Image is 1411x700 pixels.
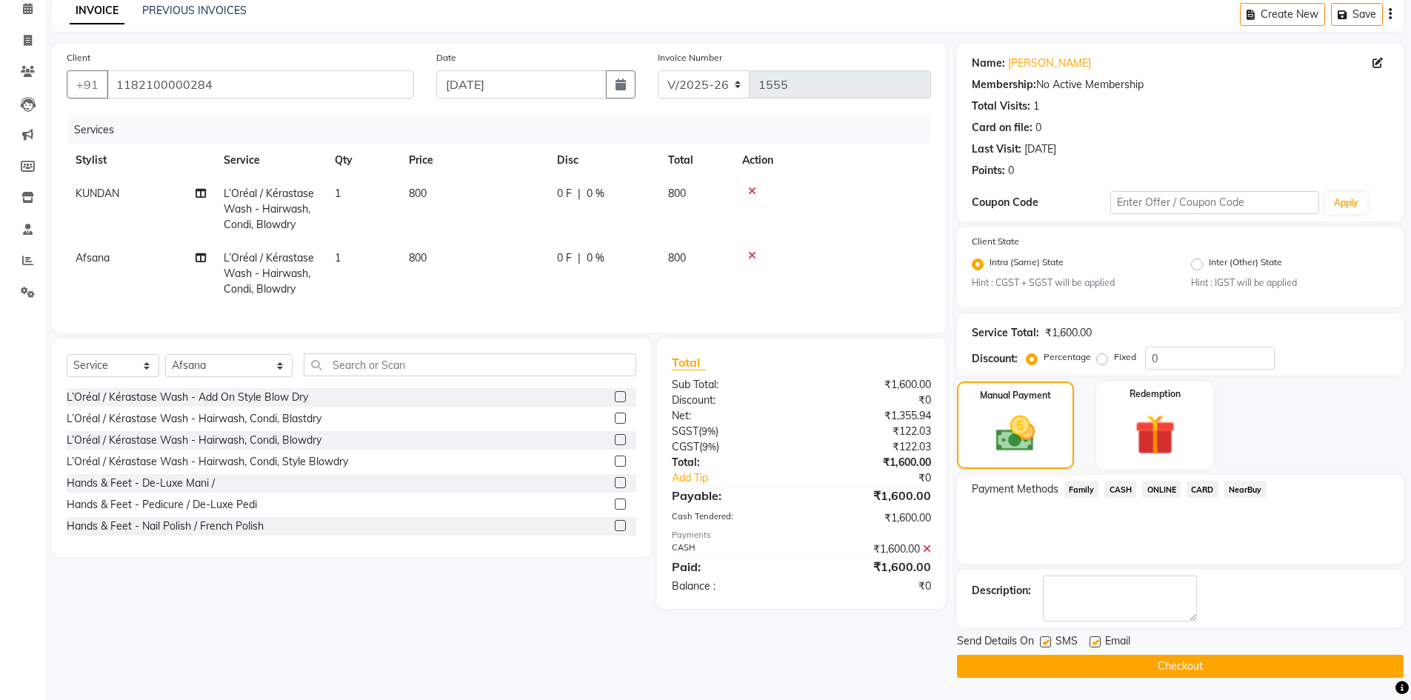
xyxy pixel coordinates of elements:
[1055,633,1078,652] span: SMS
[661,455,801,470] div: Total:
[658,51,722,64] label: Invoice Number
[400,144,548,177] th: Price
[972,141,1021,157] div: Last Visit:
[801,393,942,408] div: ₹0
[304,353,637,376] input: Search or Scan
[990,256,1064,273] label: Intra (Same) State
[587,250,604,266] span: 0 %
[67,497,257,513] div: Hands & Feet - Pedicure / De-Luxe Pedi
[224,251,314,296] span: L’Oréal / Kérastase Wash - Hairwash, Condi, Blowdry
[661,377,801,393] div: Sub Total:
[335,187,341,200] span: 1
[972,351,1018,367] div: Discount:
[801,455,942,470] div: ₹1,600.00
[661,541,801,557] div: CASH
[76,251,110,264] span: Afsana
[972,120,1033,136] div: Card on file:
[972,99,1030,114] div: Total Visits:
[668,251,686,264] span: 800
[661,579,801,594] div: Balance :
[801,377,942,393] div: ₹1,600.00
[587,186,604,201] span: 0 %
[67,411,321,427] div: L’Oréal / Kérastase Wash - Hairwash, Condi, Blastdry
[1110,191,1319,214] input: Enter Offer / Coupon Code
[972,583,1031,599] div: Description:
[67,70,108,99] button: +91
[972,163,1005,179] div: Points:
[1325,192,1367,214] button: Apply
[436,51,456,64] label: Date
[661,558,801,576] div: Paid:
[972,195,1111,210] div: Coupon Code
[67,51,90,64] label: Client
[980,389,1051,402] label: Manual Payment
[1114,350,1136,364] label: Fixed
[672,529,930,541] div: Payments
[972,481,1058,497] span: Payment Methods
[659,144,733,177] th: Total
[801,424,942,439] div: ₹122.03
[1187,481,1218,498] span: CARD
[661,408,801,424] div: Net:
[1130,387,1181,401] label: Redemption
[67,433,321,448] div: L’Oréal / Kérastase Wash - Hairwash, Condi, Blowdry
[972,77,1036,93] div: Membership:
[578,186,581,201] span: |
[67,144,215,177] th: Stylist
[972,325,1039,341] div: Service Total:
[672,424,698,438] span: SGST
[326,144,400,177] th: Qty
[701,425,715,437] span: 9%
[957,633,1034,652] span: Send Details On
[672,440,699,453] span: CGST
[335,251,341,264] span: 1
[984,411,1047,456] img: _cash.svg
[972,235,1019,248] label: Client State
[1024,141,1056,157] div: [DATE]
[68,116,942,144] div: Services
[733,144,931,177] th: Action
[1224,481,1267,498] span: NearBuy
[972,77,1389,93] div: No Active Membership
[1104,481,1136,498] span: CASH
[672,355,706,370] span: Total
[661,470,824,486] a: Add Tip
[801,541,942,557] div: ₹1,600.00
[661,510,801,526] div: Cash Tendered:
[1191,276,1389,290] small: Hint : IGST will be applied
[1064,481,1099,498] span: Family
[1008,163,1014,179] div: 0
[409,251,427,264] span: 800
[215,144,326,177] th: Service
[1008,56,1091,71] a: [PERSON_NAME]
[661,487,801,504] div: Payable:
[1033,99,1039,114] div: 1
[67,519,264,534] div: Hands & Feet - Nail Polish / French Polish
[67,476,215,491] div: Hands & Feet - De-Luxe Mani /
[972,276,1170,290] small: Hint : CGST + SGST will be applied
[1331,3,1383,26] button: Save
[801,439,942,455] div: ₹122.03
[801,510,942,526] div: ₹1,600.00
[661,439,801,455] div: ( )
[957,655,1404,678] button: Checkout
[142,4,247,17] a: PREVIOUS INVOICES
[409,187,427,200] span: 800
[1044,350,1091,364] label: Percentage
[548,144,659,177] th: Disc
[1045,325,1092,341] div: ₹1,600.00
[1209,256,1282,273] label: Inter (Other) State
[1122,410,1188,460] img: _gift.svg
[801,487,942,504] div: ₹1,600.00
[1035,120,1041,136] div: 0
[224,187,314,231] span: L’Oréal / Kérastase Wash - Hairwash, Condi, Blowdry
[661,393,801,408] div: Discount:
[1240,3,1325,26] button: Create New
[578,250,581,266] span: |
[557,186,572,201] span: 0 F
[661,424,801,439] div: ( )
[1105,633,1130,652] span: Email
[668,187,686,200] span: 800
[702,441,716,453] span: 9%
[801,408,942,424] div: ₹1,355.94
